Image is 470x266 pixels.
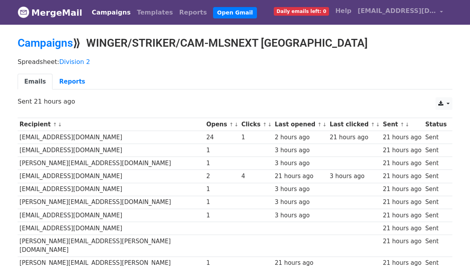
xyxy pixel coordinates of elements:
th: Recipient [18,118,204,131]
div: 1 [206,146,238,155]
a: Help [332,3,354,19]
div: 21 hours ago [383,146,421,155]
div: 21 hours ago [330,133,379,142]
a: Reports [52,74,92,90]
td: Sent [423,196,448,209]
td: [EMAIL_ADDRESS][DOMAIN_NAME] [18,183,204,196]
th: Opens [204,118,240,131]
td: [EMAIL_ADDRESS][DOMAIN_NAME] [18,170,204,183]
th: Clicks [239,118,273,131]
a: ↓ [322,122,327,128]
div: 21 hours ago [383,133,421,142]
span: Daily emails left: 0 [274,7,329,16]
a: Daily emails left: 0 [271,3,332,19]
div: 1 [241,133,271,142]
a: Campaigns [89,5,134,20]
div: 3 hours ago [275,198,326,207]
a: ↑ [263,122,267,128]
p: Spreadsheet: [18,58,452,66]
a: Open Gmail [213,7,257,18]
td: Sent [423,157,448,170]
a: ↓ [58,122,62,128]
div: 3 hours ago [275,146,326,155]
td: [EMAIL_ADDRESS][DOMAIN_NAME] [18,222,204,235]
div: 3 hours ago [275,159,326,168]
img: MergeMail logo [18,6,29,18]
div: 24 [206,133,238,142]
a: ↑ [400,122,405,128]
a: Reports [176,5,210,20]
a: ↑ [371,122,375,128]
th: Last clicked [328,118,381,131]
div: 1 [206,198,238,207]
td: Sent [423,209,448,222]
a: MergeMail [18,4,82,21]
div: 21 hours ago [383,172,421,181]
a: ↑ [318,122,322,128]
a: ↑ [229,122,233,128]
div: 2 [206,172,238,181]
p: Sent 21 hours ago [18,97,452,106]
td: Sent [423,144,448,157]
div: 21 hours ago [383,211,421,220]
td: Sent [423,183,448,196]
div: 4 [241,172,271,181]
th: Last opened [273,118,328,131]
div: 1 [206,185,238,194]
a: ↓ [405,122,409,128]
td: [PERSON_NAME][EMAIL_ADDRESS][DOMAIN_NAME] [18,196,204,209]
div: 1 [206,159,238,168]
div: 21 hours ago [383,224,421,233]
h2: ⟫ WINGER/STRIKER/CAM-MLSNEXT [GEOGRAPHIC_DATA] [18,36,452,50]
div: 3 hours ago [275,185,326,194]
th: Status [423,118,448,131]
td: Sent [423,235,448,257]
td: [EMAIL_ADDRESS][DOMAIN_NAME] [18,209,204,222]
a: [EMAIL_ADDRESS][DOMAIN_NAME] [354,3,446,22]
span: [EMAIL_ADDRESS][DOMAIN_NAME] [358,6,436,16]
th: Sent [381,118,423,131]
div: 3 hours ago [330,172,379,181]
a: ↓ [234,122,239,128]
a: ↑ [53,122,57,128]
td: Sent [423,222,448,235]
a: Campaigns [18,36,73,49]
a: Emails [18,74,52,90]
div: 2 hours ago [275,133,326,142]
td: [EMAIL_ADDRESS][DOMAIN_NAME] [18,131,204,144]
td: [PERSON_NAME][EMAIL_ADDRESS][PERSON_NAME][DOMAIN_NAME] [18,235,204,257]
a: ↓ [376,122,380,128]
div: 21 hours ago [383,198,421,207]
a: Templates [134,5,176,20]
div: 21 hours ago [383,185,421,194]
div: 3 hours ago [275,211,326,220]
div: 21 hours ago [383,159,421,168]
a: Division 2 [59,58,90,66]
div: 21 hours ago [275,172,326,181]
td: Sent [423,131,448,144]
a: ↓ [268,122,272,128]
td: [EMAIL_ADDRESS][DOMAIN_NAME] [18,144,204,157]
div: 21 hours ago [383,237,421,246]
td: [PERSON_NAME][EMAIL_ADDRESS][DOMAIN_NAME] [18,157,204,170]
div: 1 [206,211,238,220]
td: Sent [423,170,448,183]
